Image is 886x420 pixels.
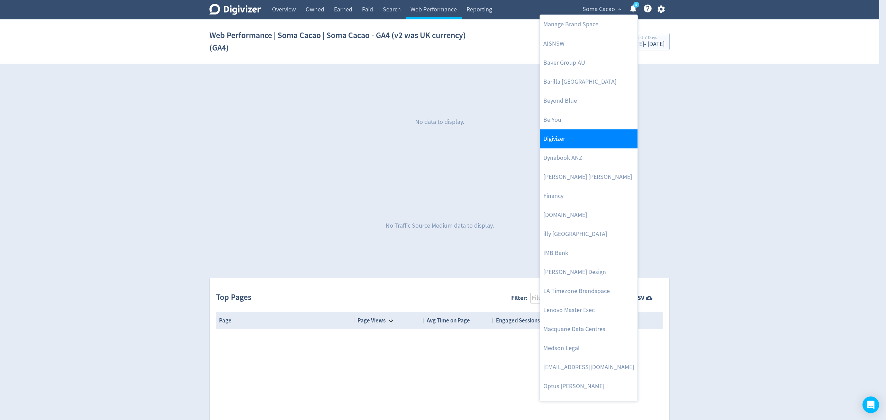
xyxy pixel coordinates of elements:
[540,72,638,91] a: Barilla [GEOGRAPHIC_DATA]
[540,148,638,167] a: Dynabook ANZ
[540,263,638,282] a: [PERSON_NAME] Design
[540,320,638,339] a: Macquarie Data Centres
[540,206,638,225] a: [DOMAIN_NAME]
[540,53,638,72] a: Baker Group AU
[540,129,638,148] a: Digivizer
[540,396,638,415] a: Optus [PERSON_NAME]
[540,91,638,110] a: Beyond Blue
[540,34,638,53] a: AISNSW
[540,358,638,377] a: [EMAIL_ADDRESS][DOMAIN_NAME]
[540,244,638,263] a: IMB Bank
[540,301,638,320] a: Lenovo Master Exec
[540,167,638,186] a: [PERSON_NAME] [PERSON_NAME]
[540,110,638,129] a: Be You
[540,339,638,358] a: Medson Legal
[540,377,638,396] a: Optus [PERSON_NAME]
[540,15,638,34] a: Manage Brand Space
[540,225,638,244] a: illy [GEOGRAPHIC_DATA]
[862,396,879,413] div: Open Intercom Messenger
[540,186,638,206] a: Financy
[540,282,638,301] a: LA Timezone Brandspace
